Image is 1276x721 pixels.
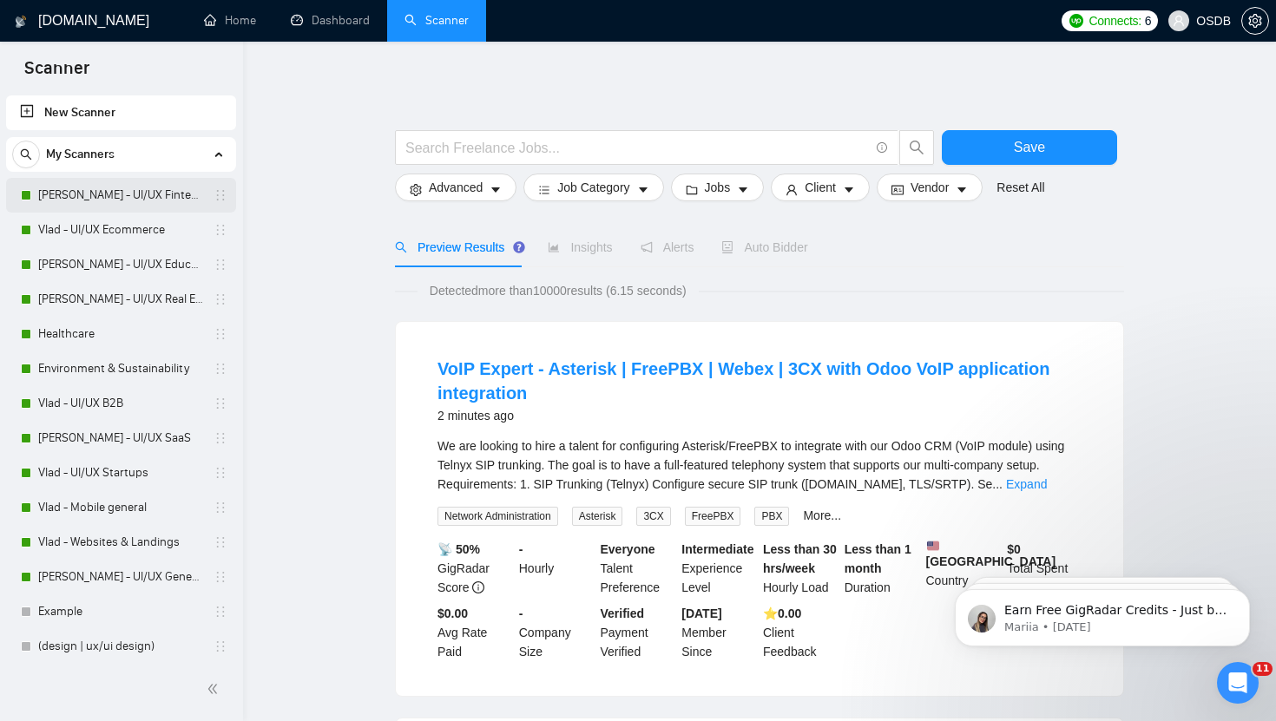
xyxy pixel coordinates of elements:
[805,178,836,197] span: Client
[754,507,789,526] span: PBX
[1007,542,1021,556] b: $ 0
[395,241,407,253] span: search
[636,507,670,526] span: 3CX
[597,604,679,661] div: Payment Verified
[763,606,801,620] b: ⭐️ 0.00
[395,174,516,201] button: settingAdvancedcaret-down
[763,542,837,575] b: Less than 30 hrs/week
[681,542,753,556] b: Intermediate
[721,241,733,253] span: robot
[523,174,663,201] button: barsJob Categorycaret-down
[38,317,203,351] a: Healthcare
[214,188,227,202] span: holder
[429,178,483,197] span: Advanced
[601,542,655,556] b: Everyone
[1069,14,1083,28] img: upwork-logo.png
[1089,11,1141,30] span: Connects:
[548,240,612,254] span: Insights
[557,178,629,197] span: Job Category
[437,606,468,620] b: $0.00
[46,137,115,172] span: My Scanners
[641,240,694,254] span: Alerts
[597,540,679,597] div: Talent Preference
[6,95,236,130] li: New Scanner
[538,183,550,196] span: bars
[721,240,807,254] span: Auto Bidder
[996,178,1044,197] a: Reset All
[214,639,227,653] span: holder
[686,183,698,196] span: folder
[437,507,558,526] span: Network Administration
[923,540,1004,597] div: Country
[437,359,1049,403] a: VoIP Expert - Asterisk | FreePBX | Webex | 3CX with Odoo VoIP application integration
[1145,11,1152,30] span: 6
[38,213,203,247] a: Vlad - UI/UX Ecommerce
[472,581,484,593] span: info-circle
[418,281,699,300] span: Detected more than 10000 results (6.15 seconds)
[38,629,203,664] a: (design | ux/ui design)
[214,327,227,341] span: holder
[678,604,760,661] div: Member Since
[511,239,527,255] div: Tooltip anchor
[548,241,560,253] span: area-chart
[572,507,623,526] span: Asterisk
[437,542,480,556] b: 📡 50%
[911,178,949,197] span: Vendor
[1241,7,1269,35] button: setting
[516,604,597,661] div: Company Size
[786,183,798,196] span: user
[214,397,227,410] span: holder
[929,553,1276,674] iframe: Intercom notifications message
[214,535,227,549] span: holder
[38,456,203,490] a: Vlad - UI/UX Startups
[15,8,27,36] img: logo
[877,174,983,201] button: idcardVendorcaret-down
[841,540,923,597] div: Duration
[771,174,870,201] button: userClientcaret-down
[38,421,203,456] a: [PERSON_NAME] - UI/UX SaaS
[1253,662,1273,676] span: 11
[38,178,203,213] a: [PERSON_NAME] - UI/UX Fintech
[803,508,841,522] a: More...
[214,362,227,376] span: holder
[1241,14,1269,28] a: setting
[927,540,939,552] img: 🇺🇸
[942,130,1117,165] button: Save
[678,540,760,597] div: Experience Level
[214,223,227,237] span: holder
[214,466,227,480] span: holder
[681,606,721,620] b: [DATE]
[891,183,904,196] span: idcard
[214,292,227,306] span: holder
[204,13,256,28] a: homeHome
[38,282,203,317] a: [PERSON_NAME] - UI/UX Real Estate
[434,540,516,597] div: GigRadar Score
[737,183,749,196] span: caret-down
[1006,477,1047,491] a: Expand
[10,56,103,92] span: Scanner
[843,183,855,196] span: caret-down
[845,542,911,575] b: Less than 1 month
[671,174,765,201] button: folderJobscaret-down
[516,540,597,597] div: Hourly
[214,258,227,272] span: holder
[1242,14,1268,28] span: setting
[38,594,203,629] a: Example
[760,540,841,597] div: Hourly Load
[405,13,469,28] a: searchScanner
[214,605,227,619] span: holder
[38,351,203,386] a: Environment & Sustainability
[214,570,227,584] span: holder
[405,137,869,159] input: Search Freelance Jobs...
[437,436,1082,494] div: We are looking to hire a talent for configuring Asterisk/FreePBX to integrate with our Odoo CRM (...
[705,178,731,197] span: Jobs
[38,247,203,282] a: [PERSON_NAME] - UI/UX Education
[899,130,934,165] button: search
[20,95,222,130] a: New Scanner
[395,240,520,254] span: Preview Results
[434,604,516,661] div: Avg Rate Paid
[1173,15,1185,27] span: user
[410,183,422,196] span: setting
